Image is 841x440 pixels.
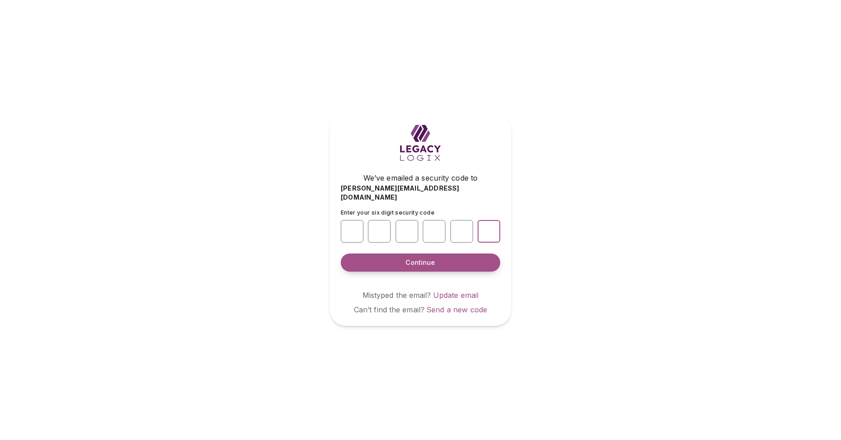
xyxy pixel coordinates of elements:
[354,305,425,314] span: Can’t find the email?
[341,209,435,216] span: Enter your six digit security code
[406,258,435,267] span: Continue
[426,305,487,314] a: Send a new code
[341,253,500,272] button: Continue
[433,291,479,300] a: Update email
[341,184,500,202] span: [PERSON_NAME][EMAIL_ADDRESS][DOMAIN_NAME]
[362,291,431,300] span: Mistyped the email?
[363,172,478,183] span: We’ve emailed a security code to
